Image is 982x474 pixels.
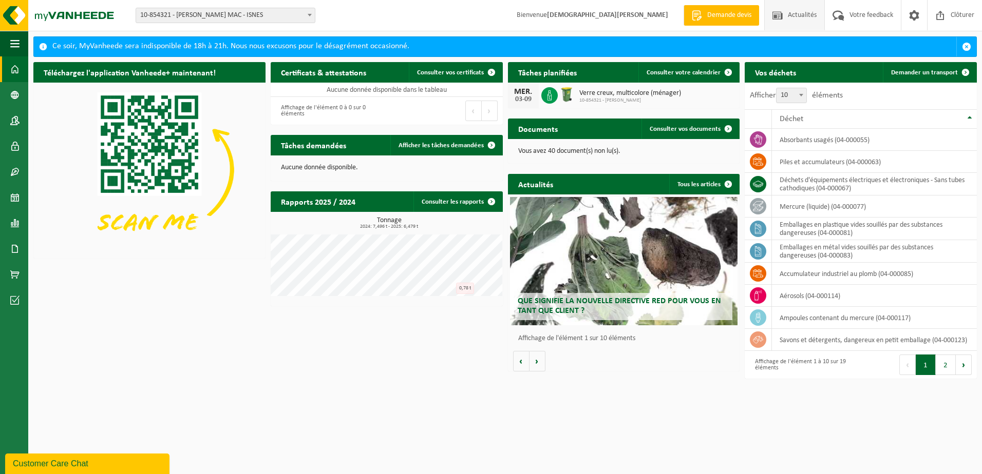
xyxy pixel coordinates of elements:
[271,191,366,211] h2: Rapports 2025 / 2024
[772,173,977,195] td: déchets d'équipements électriques et électroniques - Sans tubes cathodiques (04-000067)
[772,307,977,329] td: ampoules contenant du mercure (04-000117)
[508,62,587,82] h2: Tâches planifiées
[772,263,977,285] td: accumulateur industriel au plomb (04-000085)
[482,101,498,121] button: Next
[650,126,721,132] span: Consulter vos documents
[276,217,503,229] h3: Tonnage
[271,62,376,82] h2: Certificats & attestations
[136,8,315,23] span: 10-854321 - ELIA CRÉALYS MAC - ISNES
[518,148,730,155] p: Vous avez 40 document(s) non lu(s).
[276,224,503,229] span: 2024: 7,496 t - 2025: 6,479 t
[281,164,493,171] p: Aucune donnée disponible.
[891,69,958,76] span: Demander un transport
[271,135,356,155] h2: Tâches demandées
[579,89,681,97] span: Verre creux, multicolore (ménager)
[641,118,739,139] a: Consulter vos documents
[417,69,484,76] span: Consulter vos certificats
[518,297,721,315] span: Que signifie la nouvelle directive RED pour vous en tant que client ?
[558,86,575,103] img: WB-0240-HPE-GN-50
[271,83,503,97] td: Aucune donnée disponible dans le tableau
[513,88,534,96] div: MER.
[772,285,977,307] td: aérosols (04-000114)
[508,118,568,139] h2: Documents
[518,335,735,342] p: Affichage de l'élément 1 sur 10 éléments
[883,62,976,83] a: Demander un transport
[684,5,759,26] a: Demande devis
[413,191,502,212] a: Consulter les rapports
[745,62,806,82] h2: Vos déchets
[647,69,721,76] span: Consulter votre calendrier
[399,142,484,149] span: Afficher les tâches demandées
[390,135,502,155] a: Afficher les tâches demandées
[776,88,807,103] span: 10
[33,83,266,256] img: Download de VHEPlus App
[772,151,977,173] td: Piles et accumulateurs (04-000063)
[916,354,936,375] button: 1
[899,354,916,375] button: Previous
[772,218,977,240] td: emballages en plastique vides souillés par des substances dangereuses (04-000081)
[465,101,482,121] button: Previous
[772,129,977,151] td: absorbants usagés (04-000055)
[936,354,956,375] button: 2
[5,451,172,474] iframe: chat widget
[956,354,972,375] button: Next
[750,91,843,100] label: Afficher éléments
[456,283,474,294] div: 0,78 t
[772,240,977,263] td: emballages en métal vides souillés par des substances dangereuses (04-000083)
[669,174,739,194] a: Tous les articles
[513,96,534,103] div: 03-09
[638,62,739,83] a: Consulter votre calendrier
[705,10,754,21] span: Demande devis
[33,62,226,82] h2: Téléchargez l'application Vanheede+ maintenant!
[547,11,668,19] strong: [DEMOGRAPHIC_DATA][PERSON_NAME]
[409,62,502,83] a: Consulter vos certificats
[530,351,545,371] button: Volgende
[772,195,977,218] td: mercure (liquide) (04-000077)
[508,174,563,194] h2: Actualités
[52,37,956,56] div: Ce soir, MyVanheede sera indisponible de 18h à 21h. Nous nous excusons pour le désagrément occasi...
[510,197,738,325] a: Que signifie la nouvelle directive RED pour vous en tant que client ?
[579,97,681,104] span: 10-854321 - [PERSON_NAME]
[772,329,977,351] td: savons et détergents, dangereux en petit emballage (04-000123)
[513,351,530,371] button: Vorige
[777,88,806,103] span: 10
[780,115,803,123] span: Déchet
[276,100,382,122] div: Affichage de l'élément 0 à 0 sur 0 éléments
[750,353,856,376] div: Affichage de l'élément 1 à 10 sur 19 éléments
